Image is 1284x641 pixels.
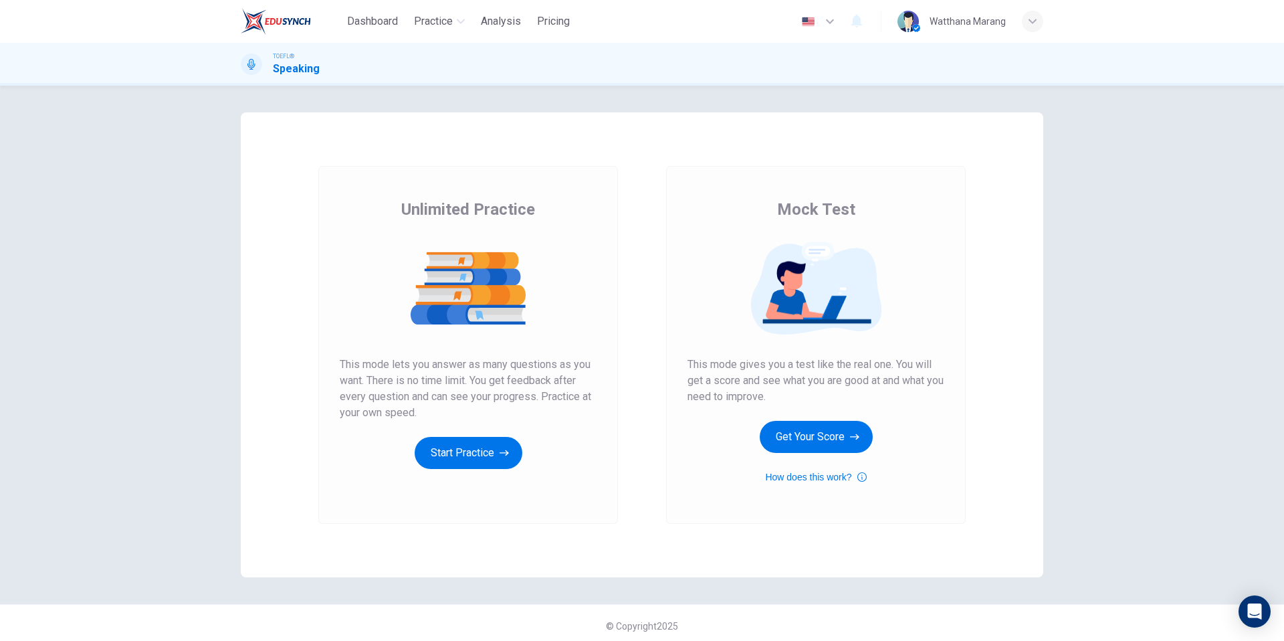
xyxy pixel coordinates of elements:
[537,13,570,29] span: Pricing
[897,11,919,32] img: Profile picture
[475,9,526,33] button: Analysis
[1239,596,1271,628] div: Open Intercom Messenger
[273,52,294,61] span: TOEFL®
[481,13,521,29] span: Analysis
[401,199,535,220] span: Unlimited Practice
[606,621,678,632] span: © Copyright 2025
[342,9,403,33] button: Dashboard
[532,9,575,33] button: Pricing
[765,469,866,485] button: How does this work?
[347,13,398,29] span: Dashboard
[800,17,817,27] img: en
[777,199,855,220] span: Mock Test
[273,61,320,77] h1: Speaking
[409,9,470,33] button: Practice
[340,357,597,421] span: This mode lets you answer as many questions as you want. There is no time limit. You get feedback...
[415,437,522,469] button: Start Practice
[687,357,944,405] span: This mode gives you a test like the real one. You will get a score and see what you are good at a...
[930,13,1006,29] div: Watthana Marang
[760,421,873,453] button: Get Your Score
[414,13,453,29] span: Practice
[241,8,342,35] a: EduSynch logo
[241,8,311,35] img: EduSynch logo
